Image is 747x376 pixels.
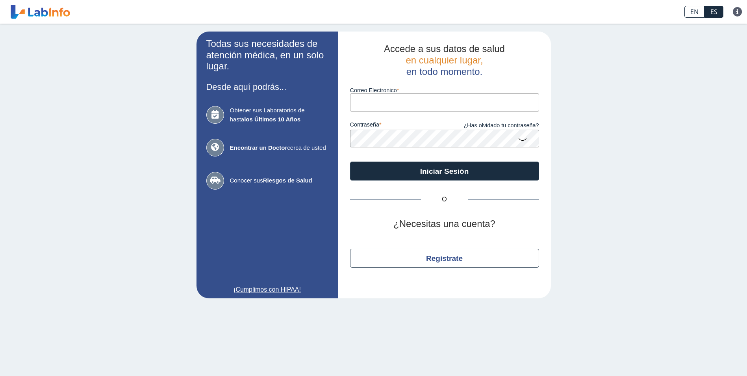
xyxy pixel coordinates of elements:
[230,176,328,185] span: Conocer sus
[350,162,539,181] button: Iniciar Sesión
[244,116,300,123] b: los Últimos 10 Años
[206,38,328,72] h2: Todas sus necesidades de atención médica, en un solo lugar.
[230,144,287,151] b: Encontrar un Doctor
[406,66,482,77] span: en todo momento.
[230,106,328,124] span: Obtener sus Laboratorios de hasta
[206,285,328,294] a: ¡Cumplimos con HIPAA!
[206,82,328,92] h3: Desde aquí podrás...
[230,143,328,153] span: cerca de usted
[384,43,505,54] span: Accede a sus datos de salud
[350,121,445,130] label: contraseña
[350,218,539,230] h2: ¿Necesitas una cuenta?
[350,249,539,268] button: Regístrate
[263,177,312,184] b: Riesgos de Salud
[421,195,468,204] span: O
[704,6,723,18] a: ES
[684,6,704,18] a: EN
[445,121,539,130] a: ¿Has olvidado tu contraseña?
[350,87,539,93] label: Correo Electronico
[406,55,483,65] span: en cualquier lugar,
